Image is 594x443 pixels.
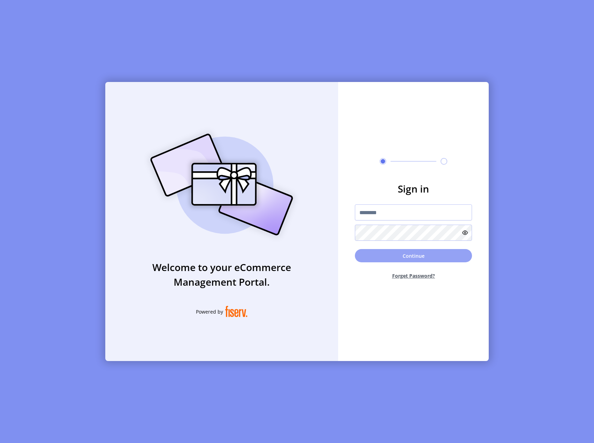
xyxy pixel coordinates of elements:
[355,249,472,262] button: Continue
[355,266,472,285] button: Forget Password?
[355,181,472,196] h3: Sign in
[140,126,304,243] img: card_Illustration.svg
[196,308,223,315] span: Powered by
[105,260,338,289] h3: Welcome to your eCommerce Management Portal.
